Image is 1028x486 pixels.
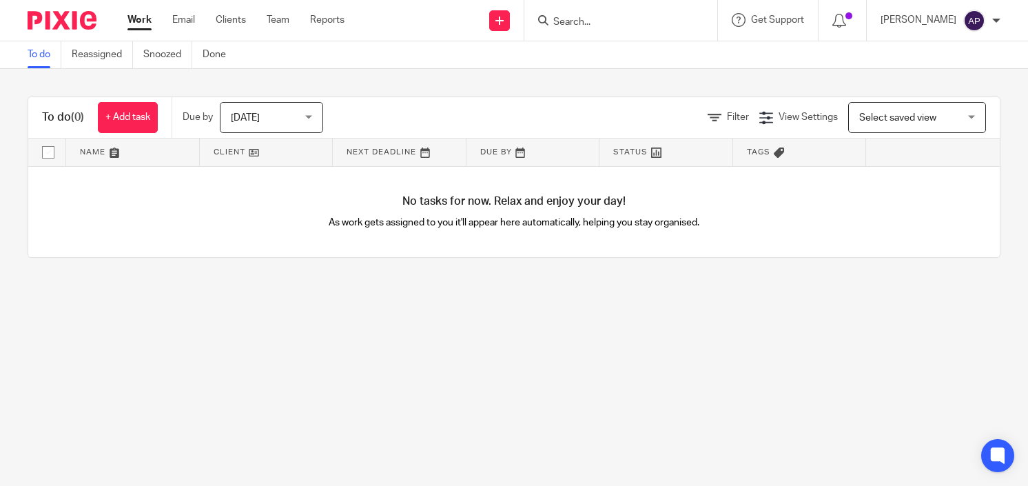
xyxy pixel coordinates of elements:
a: To do [28,41,61,68]
span: Tags [747,148,770,156]
a: Reports [310,13,345,27]
span: [DATE] [231,113,260,123]
input: Search [552,17,676,29]
span: View Settings [779,112,838,122]
span: Get Support [751,15,804,25]
p: Due by [183,110,213,124]
h1: To do [42,110,84,125]
a: Work [127,13,152,27]
a: Done [203,41,236,68]
span: Select saved view [859,113,936,123]
a: Team [267,13,289,27]
h4: No tasks for now. Relax and enjoy your day! [28,194,1000,209]
a: Email [172,13,195,27]
a: + Add task [98,102,158,133]
p: As work gets assigned to you it'll appear here automatically, helping you stay organised. [271,216,757,230]
a: Clients [216,13,246,27]
span: (0) [71,112,84,123]
a: Snoozed [143,41,192,68]
a: Reassigned [72,41,133,68]
span: Filter [727,112,749,122]
img: svg%3E [963,10,985,32]
img: Pixie [28,11,96,30]
p: [PERSON_NAME] [881,13,956,27]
